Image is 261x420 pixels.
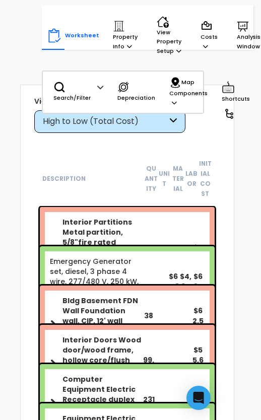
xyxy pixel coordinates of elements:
b: Interior Doors Wood door/wood frame, hollow core/flush type, lauan face, 3'-0" x 7'-0", pine fram... [62,335,143,395]
div: Ea. [155,399,168,409]
div: Depreciation [112,76,161,108]
a: Individual Item [50,256,143,327]
a: Assembly Title [50,296,143,356]
p: Shortcuts [222,80,250,104]
div: 1.00 [143,282,155,302]
b: Interior Partitions Metal partition, 5/8"fire rated gypsum board face, 1/4" sound deadening gypsu... [62,217,143,308]
div: View by: [34,96,185,106]
small: Material [172,165,184,193]
div: Open Intercom Messenger [186,386,211,410]
small: Initial Cost [199,160,212,198]
a: Assembly Title [50,335,143,395]
div: $55,681.15 [192,345,205,385]
div: High to Low (Total Cost) [43,116,167,127]
div: $4,908.75 [180,271,192,312]
b: Bldg Basement FDN Wall Foundation wall, CIP, 12' wall height, pumped, .444 CY/LF, 21.59 PLF, 12" ... [62,296,143,356]
div: 10,955.00 [143,242,155,283]
div: L.F. [155,321,168,331]
div: Ea. [155,360,168,370]
div: 382.00 [143,311,155,341]
small: Quantity [145,165,158,193]
div: 99.00 [143,355,155,375]
small: Description [42,175,86,183]
p: Map Components [169,77,208,107]
small: Labor [185,170,198,188]
a: Assembly Title [50,217,143,308]
small: Unit [159,170,170,188]
div: $66,174.00 [192,271,205,312]
div: Shortcuts [216,75,255,109]
div: $62,593.59 [192,306,205,346]
p: Depreciation [117,81,155,103]
div: $74,114.96 [192,242,205,283]
div: 231.00 [143,394,155,414]
div: $60,320.00 [167,271,180,312]
p: Search/Filter [53,81,91,103]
